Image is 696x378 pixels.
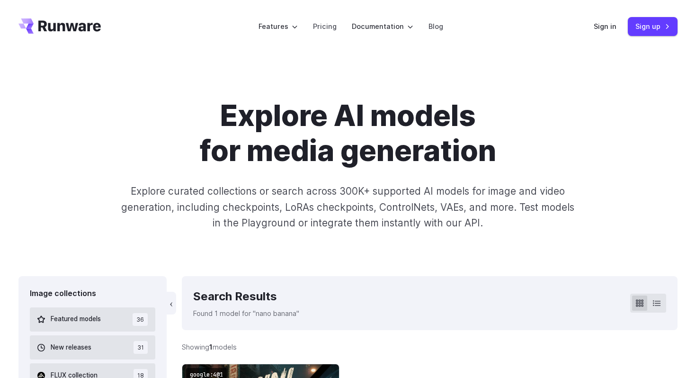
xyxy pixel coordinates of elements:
a: Sign in [594,21,616,32]
button: Featured models 36 [30,307,155,332]
p: Explore curated collections or search across 300K+ supported AI models for image and video genera... [117,183,579,231]
a: Go to / [18,18,101,34]
span: New releases [51,342,91,353]
strong: 1 [209,343,213,351]
h1: Explore AI models for media generation [84,99,612,168]
a: Pricing [313,21,337,32]
p: Found 1 model for "nano banana" [193,308,299,319]
div: Image collections [30,288,155,300]
label: Features [259,21,298,32]
a: Sign up [628,17,678,36]
div: Showing models [182,342,237,352]
span: 31 [134,341,148,354]
button: New releases 31 [30,335,155,360]
span: 36 [133,313,148,326]
label: Documentation [352,21,413,32]
a: Blog [428,21,443,32]
span: Featured models [51,314,101,324]
div: Search Results [193,288,299,306]
button: ‹ [167,292,176,315]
